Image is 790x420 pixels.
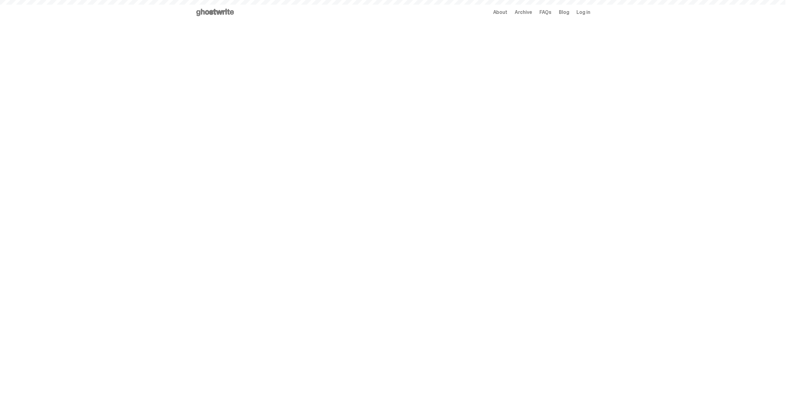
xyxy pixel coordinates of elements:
[515,10,532,15] a: Archive
[539,10,551,15] a: FAQs
[559,10,569,15] a: Blog
[493,10,507,15] a: About
[576,10,590,15] a: Log in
